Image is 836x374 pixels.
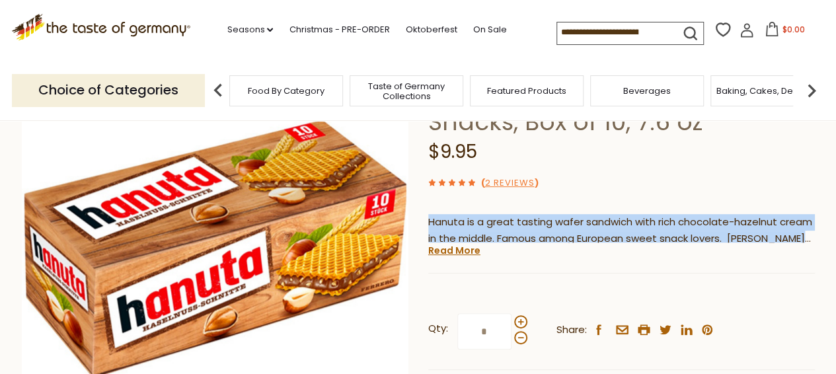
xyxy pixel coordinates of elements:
a: Christmas - PRE-ORDER [289,22,389,37]
img: previous arrow [205,77,231,104]
a: Taste of Germany Collections [354,81,459,101]
a: On Sale [473,22,506,37]
span: Share: [556,322,587,338]
a: Oktoberfest [405,22,457,37]
span: $9.95 [428,139,477,165]
h1: [PERSON_NAME] Cream Wafer Snacks, Box of 10, 7.6 oz [428,77,815,137]
img: next arrow [798,77,825,104]
strong: Qty: [428,320,448,337]
a: 2 Reviews [484,176,534,190]
a: Baking, Cakes, Desserts [716,86,819,96]
input: Qty: [457,313,512,350]
a: Featured Products [487,86,566,96]
span: $0.00 [782,24,804,35]
a: Read More [428,244,480,257]
p: Hanuta is a great tasting wafer sandwich with rich chocolate-hazelnut cream in the middle. Famous... [428,214,815,247]
p: Choice of Categories [12,74,205,106]
a: Seasons [227,22,273,37]
span: ( ) [480,176,538,189]
a: Food By Category [248,86,324,96]
button: $0.00 [757,22,813,42]
a: Beverages [623,86,671,96]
